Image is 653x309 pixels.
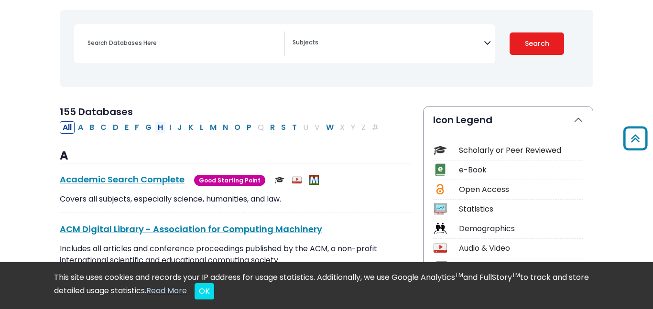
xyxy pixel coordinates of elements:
[54,272,599,299] div: This site uses cookies and records your IP address for usage statistics. Additionally, we use Goo...
[60,149,412,163] h3: A
[60,243,412,277] p: Includes all articles and conference proceedings published by the ACM, a non-profit international...
[231,121,243,134] button: Filter Results O
[60,121,382,132] div: Alpha-list to filter by first letter of database name
[244,121,254,134] button: Filter Results P
[289,121,300,134] button: Filter Results T
[87,121,97,134] button: Filter Results B
[195,283,214,299] button: Close
[309,175,319,185] img: MeL (Michigan electronic Library)
[60,173,185,185] a: Academic Search Complete
[142,121,154,134] button: Filter Results G
[434,242,446,255] img: Icon Audio & Video
[110,121,121,134] button: Filter Results D
[60,121,75,134] button: All
[323,121,337,134] button: Filter Results W
[122,121,131,134] button: Filter Results E
[220,121,231,134] button: Filter Results N
[459,164,583,176] div: e-Book
[75,121,86,134] button: Filter Results A
[434,163,446,176] img: Icon e-Book
[424,107,593,133] button: Icon Legend
[434,183,446,196] img: Icon Open Access
[174,121,185,134] button: Filter Results J
[275,175,284,185] img: Scholarly or Peer Reviewed
[98,121,109,134] button: Filter Results C
[434,202,446,215] img: Icon Statistics
[455,271,463,279] sup: TM
[434,222,446,235] img: Icon Demographics
[434,144,446,157] img: Icon Scholarly or Peer Reviewed
[60,105,133,118] span: 155 Databases
[510,32,564,55] button: Submit for Search Results
[82,36,284,50] input: Search database by title or keyword
[293,40,484,47] textarea: Search
[194,175,265,186] span: Good Starting Point
[434,261,446,274] img: Icon Newspapers
[207,121,219,134] button: Filter Results M
[166,121,174,134] button: Filter Results I
[459,223,583,234] div: Demographics
[155,121,166,134] button: Filter Results H
[292,175,302,185] img: Audio & Video
[267,121,278,134] button: Filter Results R
[60,223,322,235] a: ACM Digital Library - Association for Computing Machinery
[146,285,187,296] a: Read More
[278,121,289,134] button: Filter Results S
[197,121,207,134] button: Filter Results L
[459,243,583,254] div: Audio & Video
[185,121,196,134] button: Filter Results K
[459,184,583,195] div: Open Access
[60,10,593,87] nav: Search filters
[620,130,651,146] a: Back to Top
[60,193,412,205] p: Covers all subjects, especially science, humanities, and law.
[459,145,583,156] div: Scholarly or Peer Reviewed
[132,121,142,134] button: Filter Results F
[512,271,520,279] sup: TM
[459,203,583,215] div: Statistics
